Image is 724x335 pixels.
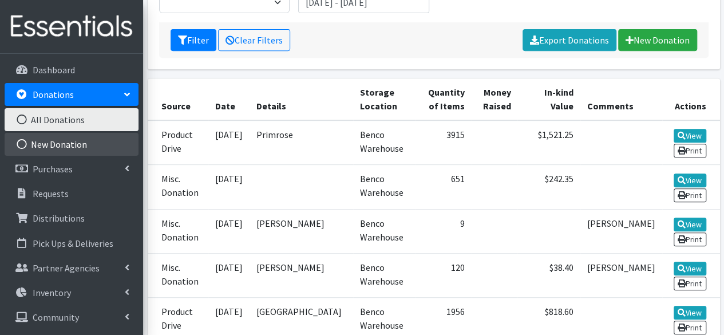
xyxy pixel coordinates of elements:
td: [DATE] [208,120,250,165]
td: Benco Warehouse [353,253,415,297]
p: Pick Ups & Deliveries [33,238,113,249]
td: 120 [415,253,471,297]
td: [PERSON_NAME] [580,253,662,297]
th: Date [208,78,250,120]
a: View [674,174,706,187]
th: Quantity of Items [415,78,471,120]
td: 9 [415,209,471,253]
td: [PERSON_NAME] [250,253,353,297]
a: Dashboard [5,58,139,81]
a: Print [674,144,706,157]
td: Product Drive [148,120,209,165]
th: Comments [580,78,662,120]
td: 3915 [415,120,471,165]
a: View [674,218,706,231]
td: [DATE] [208,253,250,297]
a: Print [674,277,706,290]
a: New Donation [618,29,697,51]
a: View [674,129,706,143]
td: [PERSON_NAME] [580,209,662,253]
a: Partner Agencies [5,257,139,279]
button: Filter [171,29,216,51]
td: 651 [415,165,471,209]
p: Donations [33,89,74,100]
td: [DATE] [208,165,250,209]
p: Dashboard [33,64,75,76]
td: $242.35 [517,165,580,209]
td: Benco Warehouse [353,209,415,253]
p: Community [33,312,79,323]
td: Benco Warehouse [353,165,415,209]
td: Primrose [250,120,353,165]
a: Export Donations [523,29,616,51]
a: View [674,306,706,320]
p: Partner Agencies [33,262,100,274]
th: Money Raised [472,78,518,120]
td: [PERSON_NAME] [250,209,353,253]
td: Misc. Donation [148,253,209,297]
a: Print [674,232,706,246]
th: Storage Location [353,78,415,120]
th: Actions [662,78,720,120]
p: Purchases [33,163,73,175]
a: Requests [5,182,139,205]
a: View [674,262,706,275]
img: HumanEssentials [5,7,139,46]
th: Source [148,78,209,120]
p: Inventory [33,287,71,298]
a: New Donation [5,133,139,156]
th: Details [250,78,353,120]
a: Print [674,188,706,202]
td: Misc. Donation [148,209,209,253]
p: Requests [33,188,69,199]
p: Distributions [33,212,85,224]
td: Benco Warehouse [353,120,415,165]
a: Community [5,306,139,329]
td: $38.40 [517,253,580,297]
a: All Donations [5,108,139,131]
a: Print [674,321,706,334]
a: Donations [5,83,139,106]
a: Pick Ups & Deliveries [5,232,139,255]
td: [DATE] [208,209,250,253]
th: In-kind Value [517,78,580,120]
a: Inventory [5,281,139,304]
td: Misc. Donation [148,165,209,209]
td: $1,521.25 [517,120,580,165]
a: Purchases [5,157,139,180]
a: Clear Filters [218,29,290,51]
a: Distributions [5,207,139,230]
